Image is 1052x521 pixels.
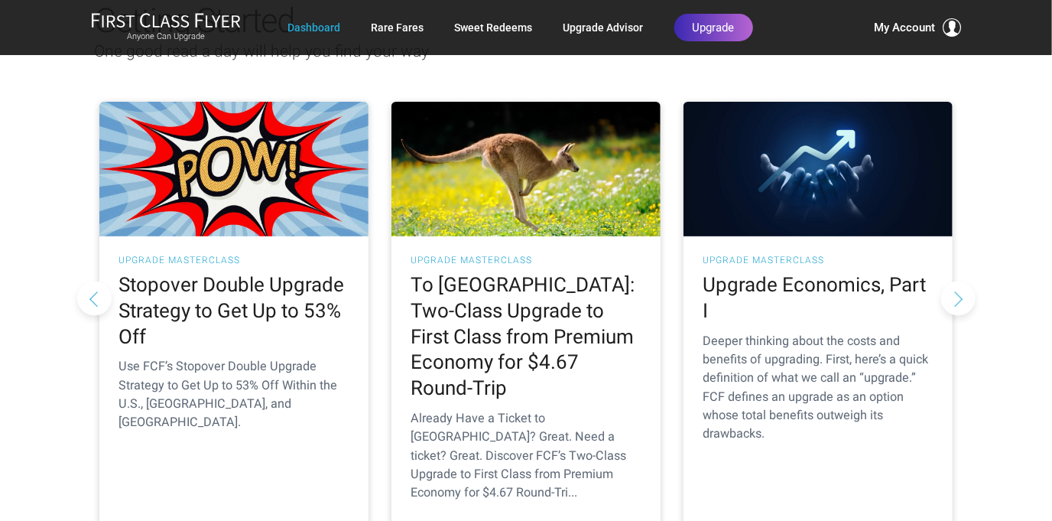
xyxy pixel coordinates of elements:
p: Deeper thinking about the costs and benefits of upgrading. First, here’s a quick definition of wh... [703,332,933,444]
a: Sweet Redeems [455,14,533,41]
h2: To [GEOGRAPHIC_DATA]: Two-Class Upgrade to First Class from Premium Economy for $4.67 Round-Trip [411,272,641,402]
h2: Upgrade Economics, Part I [703,272,933,324]
img: First Class Flyer [91,12,241,28]
a: First Class FlyerAnyone Can Upgrade [91,12,241,43]
a: Rare Fares [372,14,424,41]
button: Next slide [941,281,976,315]
h3: UPGRADE MASTERCLASS [411,256,641,265]
h2: Stopover Double Upgrade Strategy to Get Up to 53% Off [119,272,349,350]
p: Already Have a Ticket to [GEOGRAPHIC_DATA]? Great. Need a ticket? Great. Discover FCF’s Two-Class... [411,409,641,502]
button: My Account [874,18,961,37]
p: Use FCF’s Stopover Double Upgrade Strategy to Get Up to 53% Off Within the U.S., [GEOGRAPHIC_DATA... [119,357,349,431]
h3: UPGRADE MASTERCLASS [119,256,349,265]
button: Previous slide [77,281,112,315]
a: Upgrade Advisor [563,14,644,41]
a: Upgrade [674,14,753,41]
span: My Account [874,18,935,37]
small: Anyone Can Upgrade [91,31,241,42]
a: Dashboard [288,14,341,41]
span: One good read a day will help you find your way [94,42,429,60]
h3: UPGRADE MASTERCLASS [703,256,933,265]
